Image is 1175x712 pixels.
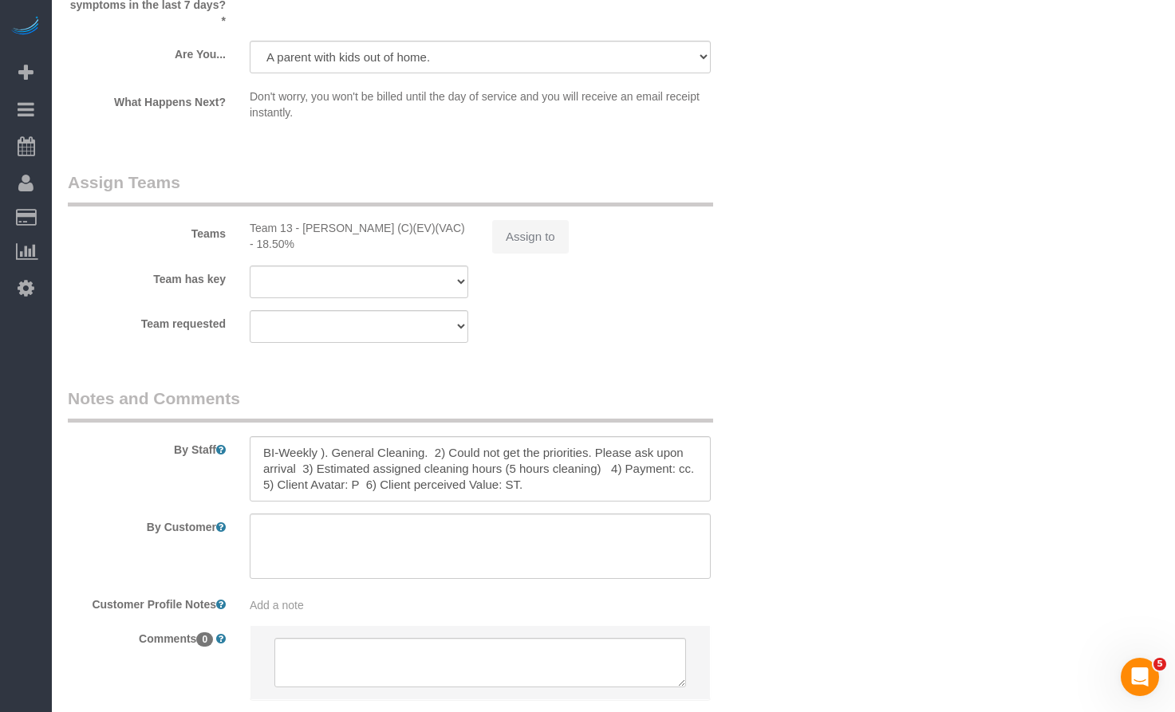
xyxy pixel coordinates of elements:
legend: Assign Teams [68,171,713,207]
label: Team requested [56,310,238,332]
p: Don't worry, you won't be billed until the day of service and you will receive an email receipt i... [250,89,711,120]
label: What Happens Next? [56,89,238,110]
label: By Staff [56,436,238,458]
label: Comments [56,625,238,647]
span: Add a note [250,599,304,612]
span: 5 [1153,658,1166,671]
label: Customer Profile Notes [56,591,238,612]
label: Teams [56,220,238,242]
span: 0 [196,632,213,647]
legend: Notes and Comments [68,387,713,423]
div: Team 13 - [PERSON_NAME] (C)(EV)(VAC) - 18.50% [250,220,468,252]
label: By Customer [56,513,238,535]
img: Automaid Logo [10,16,41,38]
iframe: Intercom live chat [1121,658,1159,696]
label: Are You... [56,41,238,62]
label: Team has key [56,266,238,287]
